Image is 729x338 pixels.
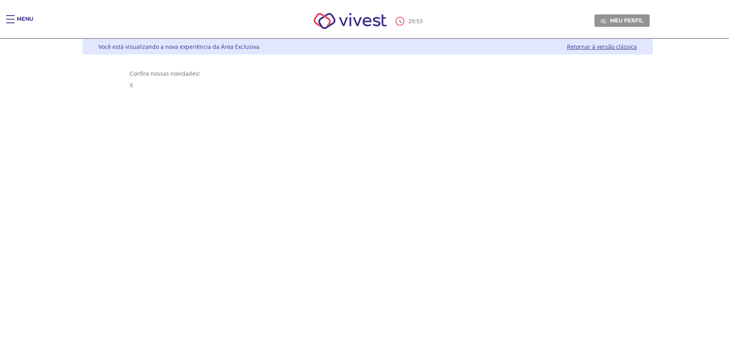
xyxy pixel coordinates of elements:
div: Confira nossas novidades! [130,70,605,77]
div: Você está visualizando a nova experiência da Área Exclusiva [98,43,259,50]
img: Meu perfil [600,18,606,24]
span: 29 [408,17,415,25]
div: Vivest [76,39,653,338]
span: X [130,81,133,89]
img: Vivest [305,4,396,38]
a: Meu perfil [594,14,650,26]
span: Meu perfil [610,17,643,24]
a: Retornar à versão clássica [567,43,637,50]
span: 53 [416,17,423,25]
div: : [396,17,424,26]
div: Menu [17,15,33,31]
